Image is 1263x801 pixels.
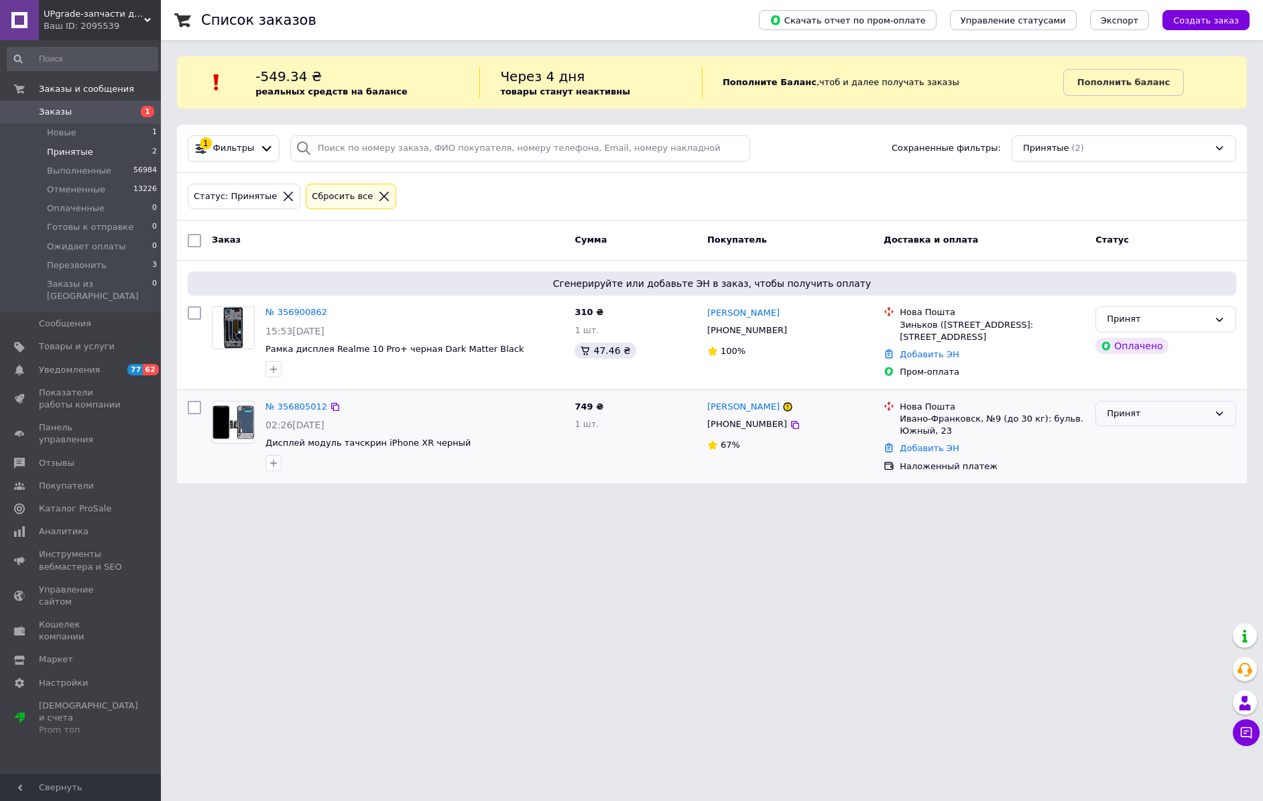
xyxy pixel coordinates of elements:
span: Принятые [1023,142,1069,155]
span: Новые [47,127,76,139]
span: Сохраненные фильтры: [892,142,1001,155]
button: Экспорт [1090,10,1149,30]
span: UPgrade-запчасти для мобильных телефонов и планшетов [44,8,144,20]
span: 3 [152,259,157,271]
span: -549.34 ₴ [255,68,322,84]
span: Дисплей модуль тачскрин iPhone XR черный [265,438,471,448]
img: Фото товару [213,406,254,439]
a: Создать заказ [1149,15,1250,25]
span: 0 [152,278,157,302]
div: Сбросить все [309,190,375,204]
div: Ваш ID: 2095539 [44,20,161,32]
span: Заказы [39,106,72,118]
div: 47.46 ₴ [575,343,636,359]
span: Заказ [212,235,241,245]
span: [PHONE_NUMBER] [707,325,787,335]
span: Управление сайтом [39,584,124,608]
span: Отмененные [47,184,105,196]
span: 62 [143,364,158,375]
span: 2 [152,146,157,158]
span: 0 [152,202,157,214]
button: Создать заказ [1162,10,1250,30]
span: Через 4 дня [500,68,585,84]
span: Показатели работы компании [39,387,124,411]
span: 310 ₴ [575,307,603,317]
div: Prom топ [39,724,138,736]
span: Экспорт [1101,15,1138,25]
a: Рамка дисплея Realme 10 Pro+ черная Dark Matter Black [265,344,524,354]
span: 1 [141,106,154,117]
span: 1 шт. [575,419,599,429]
b: Пополнить баланс [1077,77,1170,87]
span: Создать заказ [1173,15,1239,25]
span: 1 шт. [575,325,599,335]
div: Оплачено [1095,338,1168,354]
button: Управление статусами [950,10,1077,30]
img: Фото товару [223,307,244,349]
div: Принят [1107,312,1209,326]
span: Готовы к отправке [47,221,133,233]
span: Покупатель [707,235,767,245]
span: Настройки [39,677,88,689]
h1: Список заказов [201,12,316,28]
button: Чат с покупателем [1233,719,1260,746]
span: Сумма [575,235,607,245]
a: [PERSON_NAME] [707,401,780,414]
a: № 356900862 [265,307,327,317]
span: Оплаченные [47,202,105,214]
span: 1 [152,127,157,139]
div: Ивано-Франковск, №9 (до 30 кг): бульв. Южный, 23 [900,413,1085,437]
a: Пополнить баланс [1063,69,1184,96]
button: Скачать отчет по пром-оплате [759,10,937,30]
span: Каталог ProSale [39,503,111,515]
input: Поиск по номеру заказа, ФИО покупателя, номеру телефона, Email, номеру накладной [290,135,750,162]
img: :exclamation: [206,72,227,93]
div: Пром-оплата [900,366,1085,378]
span: Заказы из [GEOGRAPHIC_DATA] [47,278,152,302]
span: 56984 [133,165,157,177]
span: Ожидает оплаты [47,241,126,253]
div: Нова Пошта [900,306,1085,318]
span: 15:53[DATE] [265,326,324,336]
a: [PERSON_NAME] [707,307,780,320]
span: Отзывы [39,457,74,469]
a: Добавить ЭН [900,349,959,359]
span: Сгенерируйте или добавьте ЭН в заказ, чтобы получить оплату [193,277,1231,290]
span: Выполненные [47,165,111,177]
b: Пополните Баланс [723,77,817,87]
span: Фильтры [213,142,255,155]
span: 0 [152,221,157,233]
span: 13226 [133,184,157,196]
span: 749 ₴ [575,402,603,412]
span: Статус [1095,235,1129,245]
span: Аналитика [39,526,88,538]
a: Фото товару [212,306,255,349]
span: 0 [152,241,157,253]
span: Управление статусами [961,15,1066,25]
b: реальных средств на балансе [255,86,408,97]
span: 77 [127,364,143,375]
span: Инструменты вебмастера и SEO [39,548,124,572]
div: Статус: Принятые [191,190,280,204]
span: [DEMOGRAPHIC_DATA] и счета [39,700,138,737]
a: № 356805012 [265,402,327,412]
span: Покупатели [39,480,94,492]
div: Зиньков ([STREET_ADDRESS]: [STREET_ADDRESS] [900,319,1085,343]
span: Принятые [47,146,93,158]
span: Кошелек компании [39,619,124,643]
span: Доставка и оплата [884,235,978,245]
span: (2) [1072,143,1084,153]
span: 02:26[DATE] [265,420,324,430]
div: 1 [200,137,212,149]
div: Нова Пошта [900,401,1085,413]
span: 100% [721,346,745,356]
span: Товары и услуги [39,341,115,353]
span: Уведомления [39,364,100,376]
span: Перезвонить [47,259,107,271]
div: , чтоб и далее получать заказы [702,67,1063,98]
div: Принят [1107,407,1209,421]
input: Поиск [7,47,158,71]
span: 67% [721,440,740,450]
a: Фото товару [212,401,255,444]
